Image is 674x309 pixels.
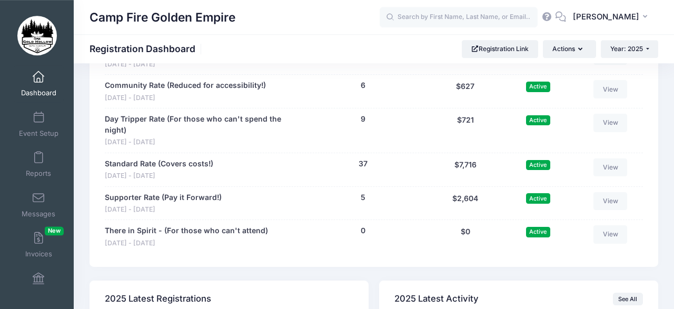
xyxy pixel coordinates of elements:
button: 6 [361,80,365,91]
span: New [45,226,64,235]
div: $627 [428,80,503,103]
div: $0 [428,225,503,248]
a: Registration Link [462,40,538,58]
a: View [593,225,627,243]
img: Camp Fire Golden Empire [17,16,57,55]
a: Community Rate (Reduced for accessibility!) [105,80,266,91]
button: 9 [361,114,365,125]
div: $2,604 [428,192,503,215]
a: Financials [14,267,64,304]
h1: Registration Dashboard [90,43,204,54]
span: [DATE] - [DATE] [105,137,293,147]
a: There in Spirit - (For those who can't attend) [105,225,268,236]
span: [DATE] - [DATE] [105,171,213,181]
span: Active [526,227,550,237]
a: Reports [14,146,64,183]
span: Event Setup [19,129,58,138]
a: View [593,114,627,132]
button: Actions [543,40,596,58]
a: Messages [14,186,64,223]
a: View [593,192,627,210]
span: Active [526,193,550,203]
a: Standard Rate (Covers costs!) [105,158,213,170]
span: [PERSON_NAME] [573,11,639,23]
button: 0 [361,225,365,236]
h1: Camp Fire Golden Empire [90,5,235,29]
a: View [593,158,627,176]
span: Reports [26,170,51,178]
button: Year: 2025 [601,40,658,58]
div: $7,716 [428,158,503,181]
a: Day Tripper Rate (For those who can't spend the night) [105,114,293,136]
span: Dashboard [21,89,56,98]
button: [PERSON_NAME] [566,5,658,29]
div: $721 [428,114,503,147]
span: Invoices [25,250,52,259]
a: Dashboard [14,65,64,102]
a: Event Setup [14,106,64,143]
button: 37 [359,158,368,170]
span: Active [526,160,550,170]
a: See All [613,293,643,305]
span: [DATE] - [DATE] [105,93,266,103]
span: [DATE] - [DATE] [105,205,222,215]
span: Active [526,115,550,125]
span: [DATE] - [DATE] [105,238,268,248]
a: Supporter Rate (Pay it Forward!) [105,192,222,203]
a: View [593,80,627,98]
span: Active [526,82,550,92]
span: Messages [22,210,55,218]
input: Search by First Name, Last Name, or Email... [380,7,538,28]
span: Year: 2025 [610,45,643,53]
span: [DATE] - [DATE] [105,59,207,69]
a: InvoicesNew [14,226,64,263]
button: 5 [361,192,365,203]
